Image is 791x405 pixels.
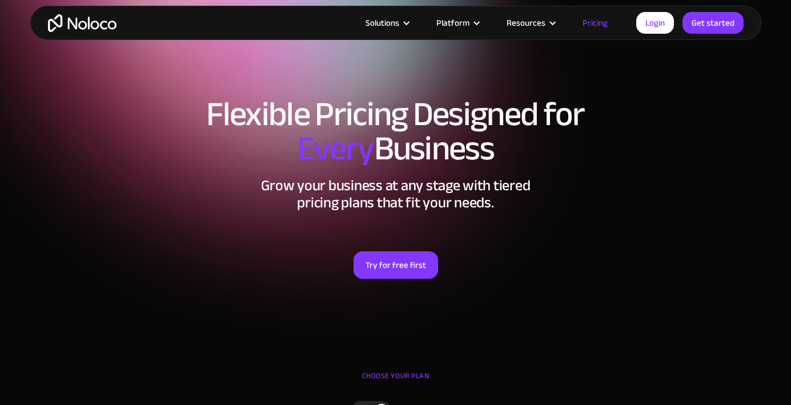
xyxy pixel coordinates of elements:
[568,15,622,30] a: Pricing
[422,15,492,30] div: Platform
[42,97,750,166] h1: Flexible Pricing Designed for Business
[507,15,545,30] div: Resources
[636,12,674,34] a: Login
[42,177,750,211] h2: Grow your business at any stage with tiered pricing plans that fit your needs.
[492,15,568,30] div: Resources
[48,14,117,32] a: home
[354,251,438,279] a: Try for free first
[436,15,469,30] div: Platform
[351,15,422,30] div: Solutions
[682,12,744,34] a: Get started
[297,117,374,181] span: Every
[42,367,750,396] div: CHOOSE YOUR PLAN
[366,15,399,30] div: Solutions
